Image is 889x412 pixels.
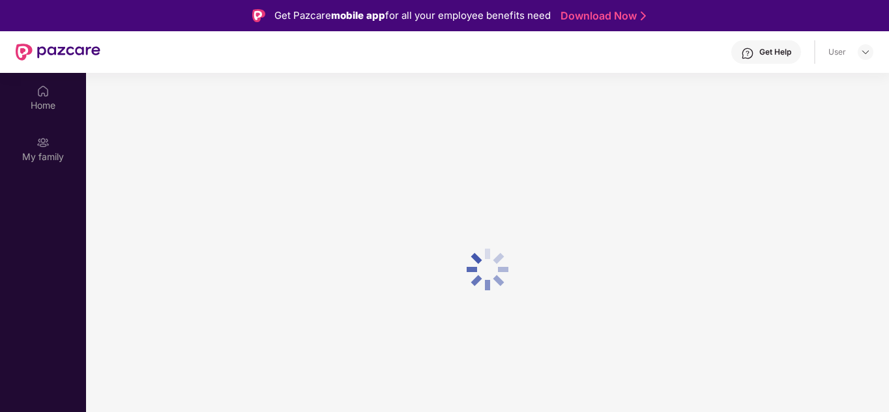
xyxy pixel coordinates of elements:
a: Download Now [561,9,642,23]
img: svg+xml;base64,PHN2ZyBpZD0iSG9tZSIgeG1sbnM9Imh0dHA6Ly93d3cudzMub3JnLzIwMDAvc3ZnIiB3aWR0aD0iMjAiIG... [36,85,50,98]
div: Get Help [759,47,791,57]
strong: mobile app [331,9,385,21]
img: Logo [252,9,265,22]
img: svg+xml;base64,PHN2ZyB3aWR0aD0iMjAiIGhlaWdodD0iMjAiIHZpZXdCb3g9IjAgMCAyMCAyMCIgZmlsbD0ibm9uZSIgeG... [36,136,50,149]
img: svg+xml;base64,PHN2ZyBpZD0iRHJvcGRvd24tMzJ4MzIiIHhtbG5zPSJodHRwOi8vd3d3LnczLm9yZy8yMDAwL3N2ZyIgd2... [860,47,871,57]
div: User [828,47,846,57]
div: Get Pazcare for all your employee benefits need [274,8,551,23]
img: Stroke [641,9,646,23]
img: svg+xml;base64,PHN2ZyBpZD0iSGVscC0zMngzMiIgeG1sbnM9Imh0dHA6Ly93d3cudzMub3JnLzIwMDAvc3ZnIiB3aWR0aD... [741,47,754,60]
img: New Pazcare Logo [16,44,100,61]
